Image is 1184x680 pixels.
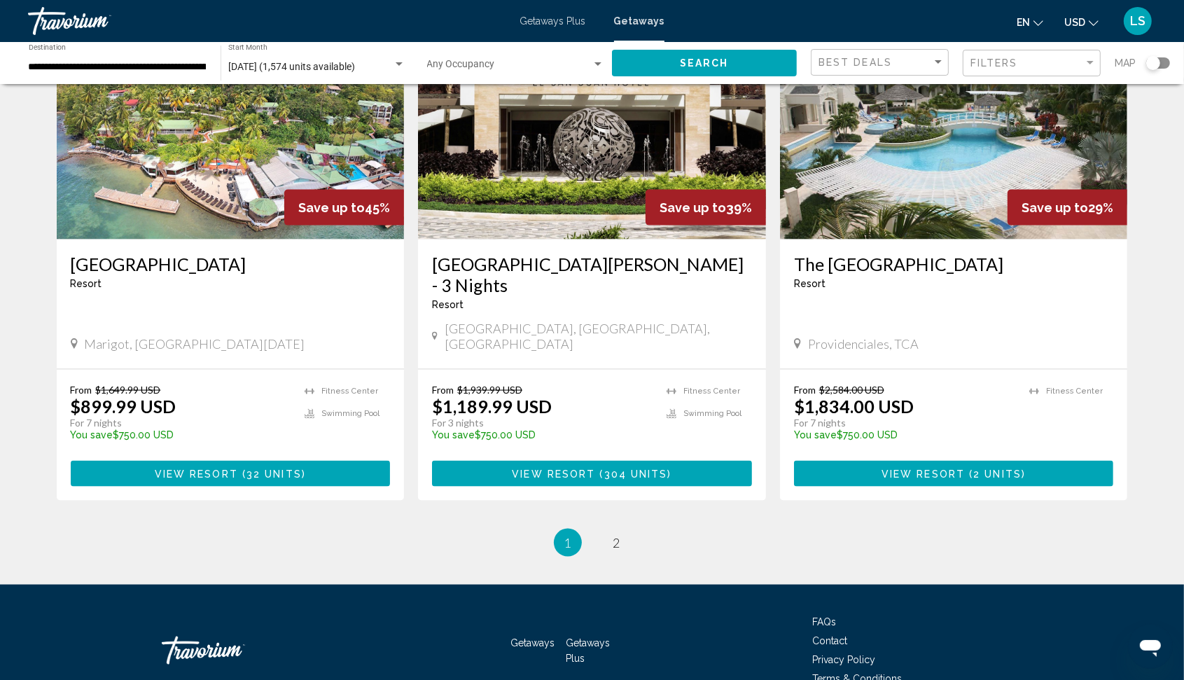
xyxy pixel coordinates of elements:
span: LS [1130,14,1145,28]
span: Resort [794,278,826,289]
p: $1,189.99 USD [432,396,552,417]
span: Fitness Center [321,387,378,396]
span: Best Deals [819,57,892,68]
span: en [1017,17,1030,28]
span: Marigot, [GEOGRAPHIC_DATA][DATE] [85,336,305,352]
span: Save up to [1022,200,1088,215]
a: Travorium [162,630,302,672]
span: Resort [71,278,102,289]
p: For 7 nights [794,417,1016,429]
img: RX94E01X.jpg [418,15,766,240]
button: Change language [1017,12,1043,32]
span: View Resort [155,469,238,480]
p: $899.99 USD [71,396,176,417]
span: From [71,384,92,396]
span: ( ) [238,469,306,480]
span: You save [71,429,113,440]
button: Search [612,50,798,76]
span: Swimming Pool [321,409,379,418]
a: [GEOGRAPHIC_DATA][PERSON_NAME] - 3 Nights [432,254,752,296]
span: USD [1064,17,1085,28]
a: [GEOGRAPHIC_DATA] [71,254,391,275]
a: Getaways [614,15,664,27]
span: View Resort [512,469,595,480]
a: Privacy Policy [813,654,876,665]
ul: Pagination [57,529,1128,557]
button: View Resort(304 units) [432,461,752,487]
span: $1,649.99 USD [96,384,161,396]
a: Getaways Plus [520,15,586,27]
button: Filter [963,49,1101,78]
span: ( ) [595,469,671,480]
a: Travorium [28,7,506,35]
span: ( ) [965,469,1026,480]
span: From [432,384,454,396]
a: FAQs [813,616,837,627]
p: $750.00 USD [71,429,291,440]
span: 1 [564,535,571,550]
a: The [GEOGRAPHIC_DATA] [794,254,1114,275]
span: View Resort [882,469,965,480]
a: Getaways Plus [566,637,610,664]
p: For 7 nights [71,417,291,429]
span: Providenciales, TCA [808,336,919,352]
div: 45% [284,190,404,225]
span: Filters [970,57,1018,69]
span: Swimming Pool [683,409,741,418]
p: $750.00 USD [432,429,653,440]
button: User Menu [1120,6,1156,36]
mat-select: Sort by [819,57,945,69]
span: 304 units [604,469,668,480]
span: 2 [613,535,620,550]
span: [DATE] (1,574 units available) [228,61,355,72]
span: 32 units [246,469,302,480]
span: Fitness Center [1046,387,1103,396]
img: ii_tmr1.jpg [780,15,1128,240]
div: 39% [646,190,766,225]
button: Change currency [1064,12,1099,32]
span: $2,584.00 USD [819,384,884,396]
p: For 3 nights [432,417,653,429]
p: $750.00 USD [794,429,1016,440]
span: $1,939.99 USD [457,384,522,396]
span: From [794,384,816,396]
span: You save [432,429,475,440]
span: Search [680,58,729,69]
span: Save up to [298,200,365,215]
span: You save [794,429,837,440]
img: RF27E05X.jpg [57,15,405,240]
a: Contact [813,635,848,646]
a: Getaways [511,637,555,648]
span: Resort [432,299,464,310]
span: Map [1115,53,1136,73]
iframe: Button to launch messaging window [1128,624,1173,669]
p: $1,834.00 USD [794,396,914,417]
button: View Resort(32 units) [71,461,391,487]
span: 2 units [973,469,1022,480]
span: [GEOGRAPHIC_DATA], [GEOGRAPHIC_DATA], [GEOGRAPHIC_DATA] [445,321,752,352]
div: 29% [1008,190,1127,225]
button: View Resort(2 units) [794,461,1114,487]
span: Fitness Center [683,387,740,396]
span: Save up to [660,200,726,215]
